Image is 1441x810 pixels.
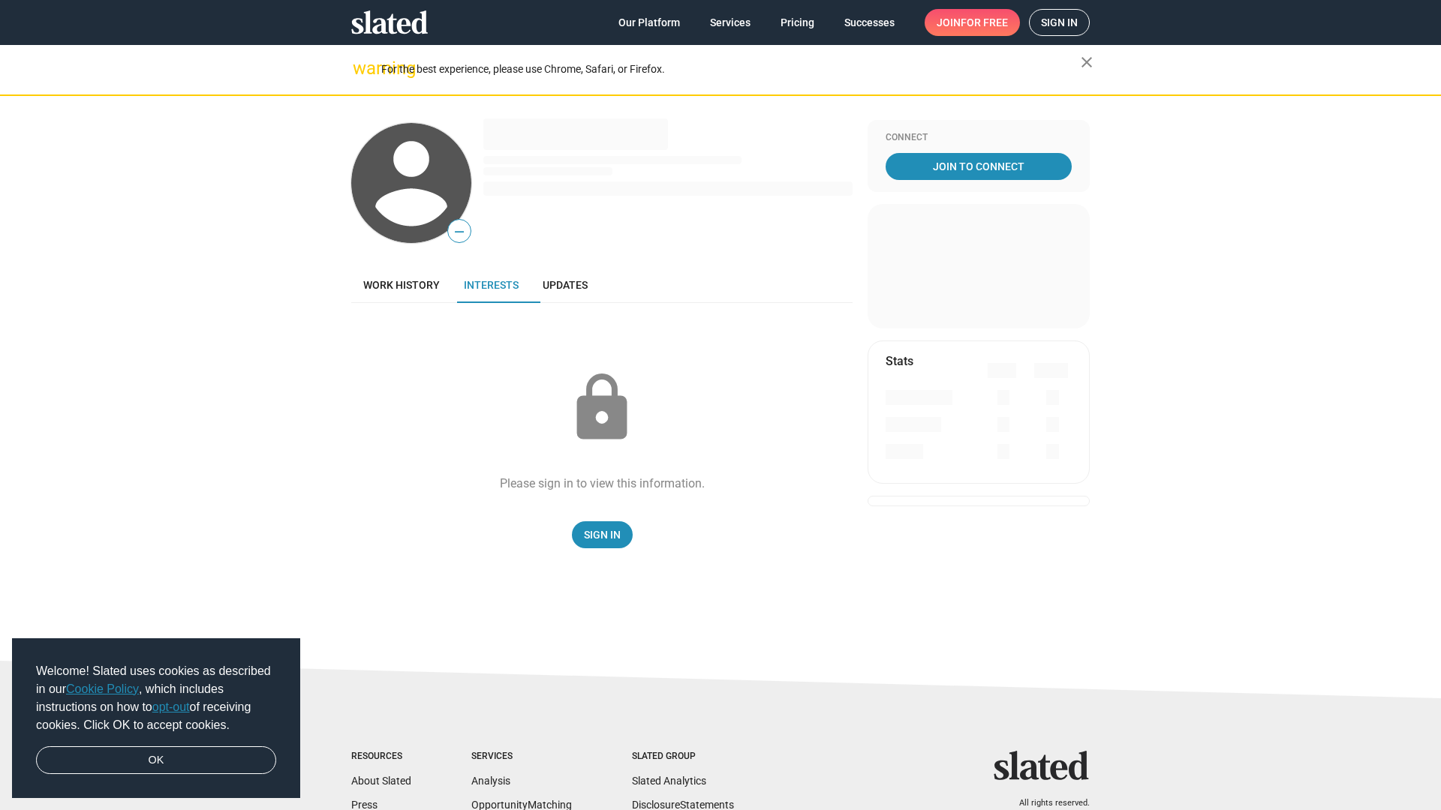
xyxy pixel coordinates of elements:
span: Services [710,9,751,36]
a: About Slated [351,775,411,787]
span: Successes [844,9,895,36]
a: Sign in [1029,9,1090,36]
a: Analysis [471,775,510,787]
a: Work history [351,267,452,303]
span: Sign in [1041,10,1078,35]
div: Slated Group [632,751,734,763]
span: — [448,222,471,241]
span: Our Platform [618,9,680,36]
span: Interests [464,279,519,291]
mat-icon: close [1078,53,1096,71]
a: Slated Analytics [632,775,706,787]
div: cookieconsent [12,638,300,799]
div: Please sign in to view this information. [500,475,705,491]
a: Interests [452,267,531,303]
mat-icon: warning [353,59,371,77]
div: Resources [351,751,411,763]
a: Cookie Policy [66,682,139,695]
a: Joinfor free [925,9,1020,36]
div: Services [471,751,572,763]
span: Join [937,9,1008,36]
a: Sign In [572,521,633,548]
span: Sign In [584,521,621,548]
div: Connect [886,132,1072,144]
a: Join To Connect [886,153,1072,180]
span: Work history [363,279,440,291]
a: Successes [832,9,907,36]
mat-icon: lock [564,370,639,445]
span: Welcome! Slated uses cookies as described in our , which includes instructions on how to of recei... [36,662,276,734]
span: Pricing [781,9,814,36]
a: Updates [531,267,600,303]
div: For the best experience, please use Chrome, Safari, or Firefox. [381,59,1081,79]
mat-card-title: Stats [886,353,913,369]
a: dismiss cookie message [36,746,276,775]
span: for free [961,9,1008,36]
span: Updates [543,279,588,291]
a: Services [698,9,763,36]
a: Pricing [769,9,826,36]
span: Join To Connect [889,153,1069,180]
a: opt-out [152,700,190,713]
a: Our Platform [606,9,692,36]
